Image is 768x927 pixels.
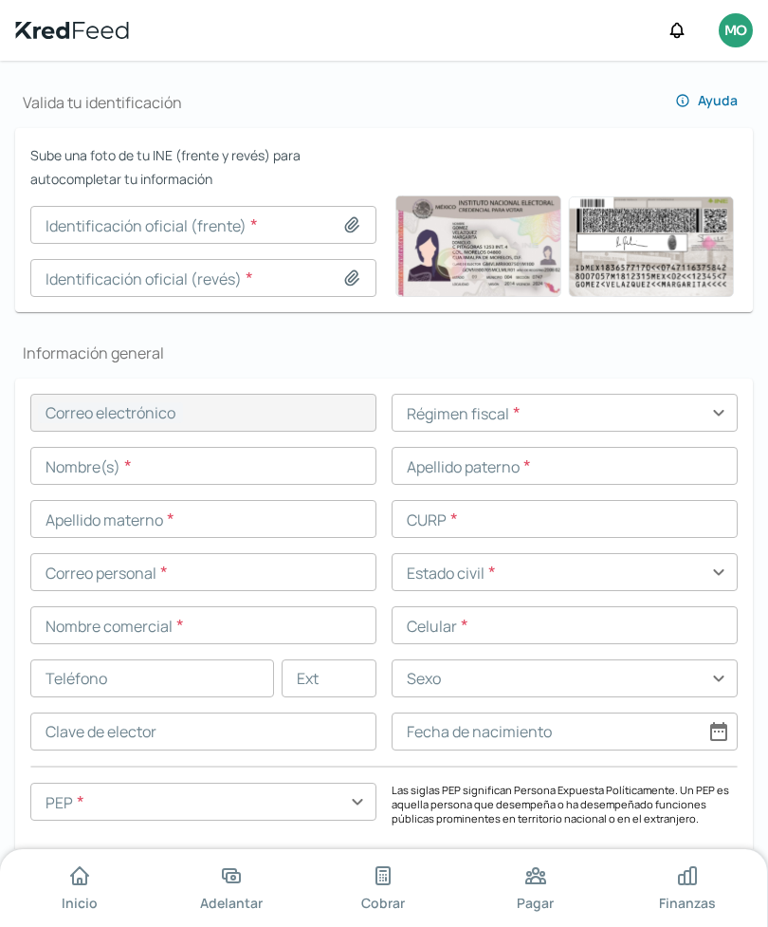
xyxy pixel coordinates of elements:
[30,143,376,191] span: Sube una foto de tu INE (frente y revés) para autocompletar tu información
[724,20,746,43] span: MO
[364,861,402,916] a: Cobrar
[517,861,555,916] a: Pagar
[659,891,716,915] span: Finanzas
[395,195,561,297] img: Ejemplo de identificación oficial (frente)
[61,861,99,916] a: Inicio
[668,861,706,916] a: Finanzas
[15,92,182,113] h1: Valida tu identificación
[660,82,753,120] button: Ayuda
[361,891,405,915] span: Cobrar
[200,891,263,915] span: Adelantar
[517,891,554,915] span: Pagar
[212,861,250,916] a: Adelantar
[698,94,738,107] span: Ayuda
[15,343,753,363] h1: Información general
[568,196,734,298] img: Ejemplo de identificación oficial (revés)
[62,891,98,915] span: Inicio
[392,783,738,825] p: Las siglas PEP significan Persona Expuesta Políticamente. Un PEP es aquella persona que desempeña...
